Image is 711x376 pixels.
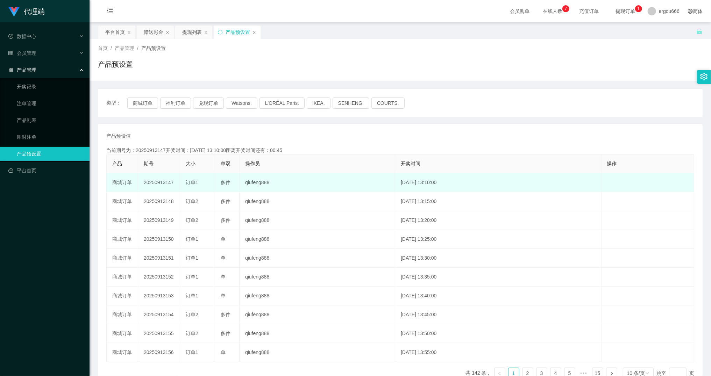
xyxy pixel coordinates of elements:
[8,8,45,14] a: 代理端
[138,305,180,324] td: 20250913154
[8,34,36,39] span: 数据中心
[115,45,134,51] span: 产品管理
[186,274,198,280] span: 订单1
[106,97,127,109] span: 类型：
[8,34,13,39] i: 图标: check-circle-o
[98,45,108,51] span: 首页
[240,324,395,343] td: qiufeng888
[700,73,708,80] i: 图标: setting
[138,324,180,343] td: 20250913155
[696,28,703,35] i: 图标: unlock
[395,211,601,230] td: [DATE] 13:20:00
[240,343,395,362] td: qiufeng888
[539,9,566,14] span: 在线人数
[127,97,158,109] button: 商城订单
[17,130,84,144] a: 即时注单
[245,161,260,166] span: 操作员
[395,305,601,324] td: [DATE] 13:45:00
[186,331,198,336] span: 订单2
[17,147,84,161] a: 产品预设置
[107,287,138,305] td: 商城订单
[111,45,112,51] span: /
[8,67,36,73] span: 产品管理
[105,26,125,39] div: 平台首页
[8,67,13,72] i: 图标: appstore-o
[240,211,395,230] td: qiufeng888
[107,173,138,192] td: 商城订单
[17,96,84,110] a: 注单管理
[98,59,133,70] h1: 产品预设置
[612,9,639,14] span: 提现订单
[395,192,601,211] td: [DATE] 13:15:00
[186,312,198,317] span: 订单2
[259,97,305,109] button: L'ORÉAL Paris.
[8,50,36,56] span: 会员管理
[564,5,567,12] p: 7
[186,293,198,298] span: 订单1
[17,113,84,127] a: 产品列表
[395,287,601,305] td: [DATE] 13:40:00
[252,30,256,35] i: 图标: close
[112,161,122,166] span: 产品
[106,147,694,154] div: 当前期号为：20250913147开奖时间：[DATE] 13:10:00距离开奖时间还有：00:45
[106,132,131,140] span: 产品预设值
[186,349,198,355] span: 订单1
[186,180,198,185] span: 订单1
[221,331,230,336] span: 多件
[607,161,617,166] span: 操作
[637,5,640,12] p: 1
[221,349,226,355] span: 单
[144,26,163,39] div: 赠送彩金
[240,249,395,268] td: qiufeng888
[395,343,601,362] td: [DATE] 13:55:00
[8,7,20,17] img: logo.9652507e.png
[17,80,84,94] a: 开奖记录
[221,274,226,280] span: 单
[218,30,223,35] i: 图标: sync
[165,30,170,35] i: 图标: close
[107,230,138,249] td: 商城订单
[138,249,180,268] td: 20250913151
[193,97,224,109] button: 兑现订单
[107,268,138,287] td: 商城订单
[395,249,601,268] td: [DATE] 13:30:00
[240,268,395,287] td: qiufeng888
[240,305,395,324] td: qiufeng888
[221,236,226,242] span: 单
[186,198,198,204] span: 订单2
[221,293,226,298] span: 单
[107,324,138,343] td: 商城订单
[141,45,166,51] span: 产品预设置
[576,9,602,14] span: 充值订单
[395,173,601,192] td: [DATE] 13:10:00
[240,192,395,211] td: qiufeng888
[107,305,138,324] td: 商城订单
[138,268,180,287] td: 20250913152
[221,217,230,223] span: 多件
[144,161,154,166] span: 期号
[395,230,601,249] td: [DATE] 13:25:00
[24,0,45,23] h1: 代理端
[498,371,502,376] i: 图标: left
[240,230,395,249] td: qiufeng888
[98,0,122,23] i: 图标: menu-fold
[395,268,601,287] td: [DATE] 13:35:00
[138,211,180,230] td: 20250913149
[127,30,131,35] i: 图标: close
[204,30,208,35] i: 图标: close
[688,9,693,14] i: 图标: global
[645,371,649,376] i: 图标: down
[182,26,202,39] div: 提现列表
[8,164,84,178] a: 图标: dashboard平台首页
[138,343,180,362] td: 20250913156
[107,211,138,230] td: 商城订单
[186,236,198,242] span: 订单1
[240,173,395,192] td: qiufeng888
[221,255,226,261] span: 单
[186,255,198,261] span: 订单1
[226,26,250,39] div: 产品预设置
[221,312,230,317] span: 多件
[160,97,191,109] button: 福利订单
[186,217,198,223] span: 订单2
[138,287,180,305] td: 20250913153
